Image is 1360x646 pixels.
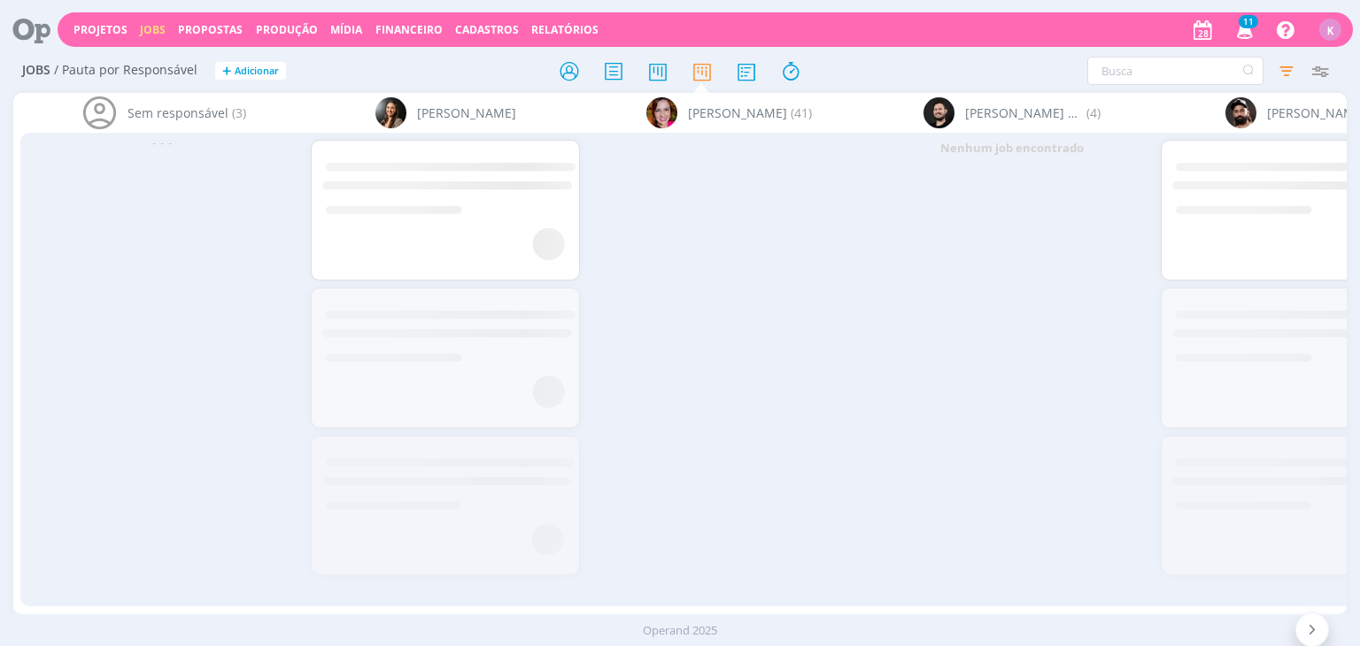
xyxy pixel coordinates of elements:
[417,104,516,122] span: [PERSON_NAME]
[54,63,197,78] span: / Pauta por Responsável
[325,23,367,37] button: Mídia
[22,63,50,78] span: Jobs
[222,62,231,81] span: +
[232,104,246,122] span: (3)
[531,22,599,37] a: Relatórios
[1086,104,1101,122] span: (4)
[251,23,323,37] button: Produção
[135,23,171,37] button: Jobs
[127,104,228,122] span: Sem responsável
[646,97,677,128] img: B
[1318,14,1342,45] button: K
[215,62,286,81] button: +Adicionar
[140,22,166,37] a: Jobs
[965,104,1083,122] span: [PERSON_NAME] Granata
[256,22,318,37] a: Produção
[688,104,787,122] span: [PERSON_NAME]
[455,22,519,37] span: Cadastros
[1239,15,1258,28] span: 11
[923,97,954,128] img: B
[330,22,362,37] a: Mídia
[791,104,812,122] span: (41)
[1225,14,1262,46] button: 11
[375,22,443,37] a: Financeiro
[526,23,604,37] button: Relatórios
[1087,57,1263,85] input: Busca
[178,22,243,37] span: Propostas
[235,65,279,77] span: Adicionar
[450,23,524,37] button: Cadastros
[1319,19,1341,41] div: K
[73,22,127,37] a: Projetos
[375,97,406,128] img: B
[370,23,448,37] button: Financeiro
[20,133,304,151] div: - - -
[173,23,248,37] button: Propostas
[1225,97,1256,128] img: B
[870,133,1154,165] div: Nenhum job encontrado
[68,23,133,37] button: Projetos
